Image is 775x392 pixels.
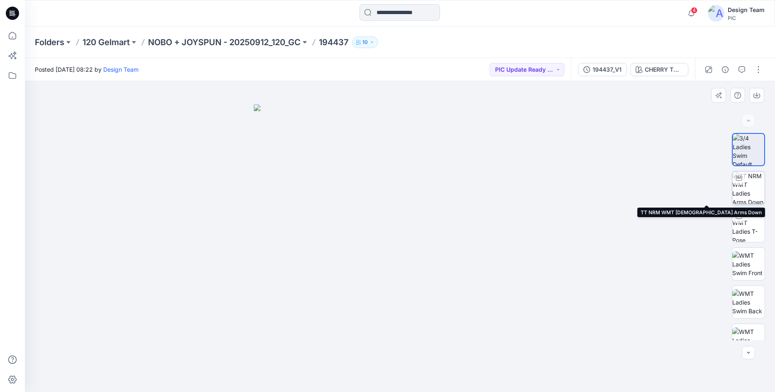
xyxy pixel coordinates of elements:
div: Design Team [728,5,765,15]
img: WMT Ladies Swim Front [732,251,765,277]
img: 3/4 Ladies Swim Default [733,134,764,165]
img: WMT Ladies Swim Back [732,289,765,315]
span: 4 [691,7,697,14]
div: 194437_V1 [593,65,622,74]
button: 10 [352,36,378,48]
a: NOBO + JOYSPUN - 20250912_120_GC [148,36,301,48]
span: Posted [DATE] 08:22 by [35,65,138,74]
p: 194437 [319,36,349,48]
img: WMT Ladies Swim Left [732,327,765,353]
a: 120 Gelmart [83,36,130,48]
button: Details [719,63,732,76]
img: TT NRM WMT Ladies T-Pose [732,210,765,242]
img: TT NRM WMT Ladies Arms Down [732,172,765,204]
img: eyJhbGciOiJIUzI1NiIsImtpZCI6IjAiLCJzbHQiOiJzZXMiLCJ0eXAiOiJKV1QifQ.eyJkYXRhIjp7InR5cGUiOiJzdG9yYW... [254,104,547,392]
a: Design Team [103,66,138,73]
button: 194437_V1 [578,63,627,76]
button: CHERRY TOMATO [630,63,688,76]
p: 10 [362,38,368,47]
a: Folders [35,36,64,48]
img: avatar [708,5,724,22]
div: PIC [728,15,765,21]
div: CHERRY TOMATO [645,65,683,74]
